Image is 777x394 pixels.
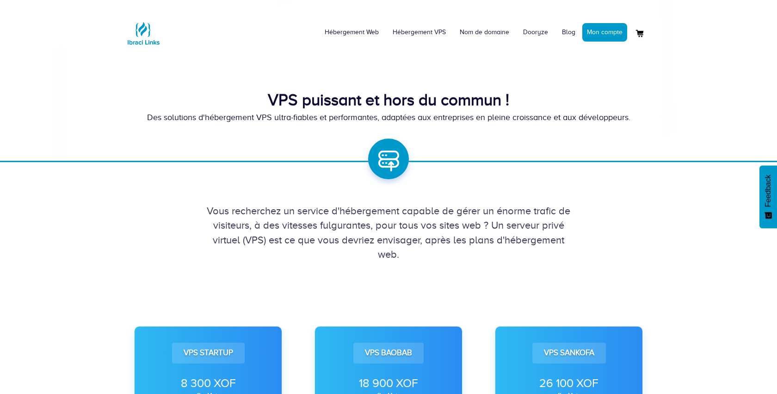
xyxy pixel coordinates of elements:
[453,18,516,46] a: Nom de domaine
[318,18,386,46] a: Hébergement Web
[125,15,162,52] img: Logo Ibraci Links
[125,112,652,124] div: Des solutions d'hébergement VPS ultra-fiables et performantes, adaptées aux entreprises en pleine...
[125,89,652,112] div: VPS puissant et hors du commun !
[516,18,555,46] a: Dooryze
[582,23,627,42] a: Mon compte
[764,175,772,207] span: Feedback
[386,18,453,46] a: Hébergement VPS
[172,343,245,363] div: VPS Startup
[532,343,606,363] div: VPS Sankofa
[327,375,450,392] div: 18 900 XOF
[353,343,424,363] div: VPS Baobab
[125,7,162,52] a: Logo Ibraci Links
[759,165,777,228] button: Feedback - Afficher l’enquête
[555,18,582,46] a: Blog
[508,375,630,392] div: 26 100 XOF
[147,375,269,392] div: 8 300 XOF
[125,204,652,262] div: Vous recherchez un service d'hébergement capable de gérer un énorme trafic de visiteurs, à des vi...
